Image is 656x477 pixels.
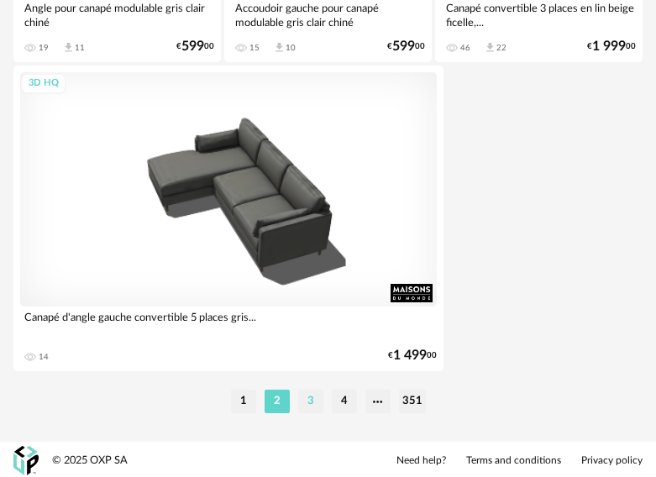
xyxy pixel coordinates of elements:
[581,454,643,468] a: Privacy policy
[466,454,561,468] a: Terms and conditions
[399,390,426,413] li: 351
[231,390,256,413] li: 1
[587,41,636,52] div: € 00
[496,43,506,53] div: 22
[396,454,446,468] a: Need help?
[75,43,85,53] div: 11
[181,41,204,52] span: 599
[20,307,437,340] div: Canapé d'angle gauche convertible 5 places gris...
[13,446,39,475] img: OXP
[21,73,66,94] div: 3D HQ
[484,41,496,54] span: Download icon
[393,350,427,361] span: 1 499
[286,43,296,53] div: 10
[332,390,357,413] li: 4
[387,41,425,52] div: € 00
[13,66,443,371] a: 3D HQ Canapé d'angle gauche convertible 5 places gris... 14 €1 49900
[52,453,128,468] div: © 2025 OXP SA
[176,41,214,52] div: € 00
[39,43,49,53] div: 19
[298,390,323,413] li: 3
[460,43,470,53] div: 46
[592,41,626,52] span: 1 999
[273,41,286,54] span: Download icon
[388,350,437,361] div: € 00
[62,41,75,54] span: Download icon
[39,352,49,362] div: 14
[265,390,290,413] li: 2
[249,43,260,53] div: 15
[392,41,415,52] span: 599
